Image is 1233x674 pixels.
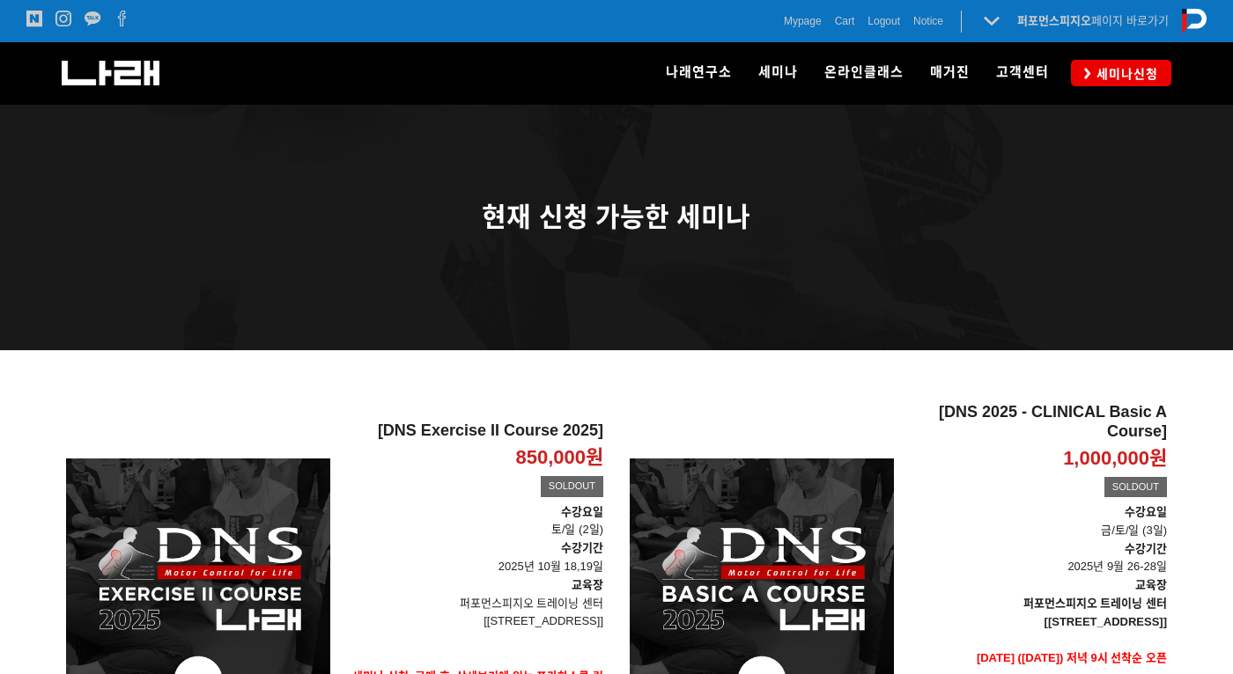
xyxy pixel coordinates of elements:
a: Mypage [784,12,822,30]
p: 금/토/일 (3일) [907,503,1167,540]
p: 2025년 10월 18,19일 [343,539,603,576]
span: 현재 신청 가능한 세미나 [482,202,750,231]
span: 매거진 [930,64,970,80]
p: 퍼포먼스피지오 트레이닝 센터 [343,595,603,613]
a: 나래연구소 [653,42,745,104]
div: SOLDOUT [1104,477,1167,498]
p: 2025년 9월 26-28일 [907,540,1167,577]
span: [DATE] ([DATE]) 저녁 9시 선착순 오픈 [977,651,1167,664]
div: SOLDOUT [541,476,603,497]
a: Notice [913,12,943,30]
a: 매거진 [917,42,983,104]
span: 나래연구소 [666,64,732,80]
span: 고객센터 [996,64,1049,80]
strong: 수강요일 [561,505,603,518]
a: 퍼포먼스피지오페이지 바로가기 [1017,14,1169,27]
span: 세미나 [758,64,798,80]
strong: 수강요일 [1125,505,1167,518]
a: 고객센터 [983,42,1062,104]
p: 850,000원 [515,445,603,471]
strong: 수강기간 [1125,542,1167,555]
h2: [DNS 2025 - CLINICAL Basic A Course] [907,403,1167,441]
strong: 교육장 [1135,578,1167,591]
h2: [DNS Exercise II Course 2025] [343,421,603,441]
strong: 교육장 [572,578,603,591]
p: 토/일 (2일) [343,503,603,540]
span: 온라인클래스 [824,64,904,80]
a: 세미나 [745,42,811,104]
p: [[STREET_ADDRESS]] [343,612,603,631]
strong: 수강기간 [561,541,603,554]
p: 1,000,000원 [1063,446,1167,472]
strong: 퍼포먼스피지오 트레이닝 센터 [1023,597,1167,610]
span: 세미나신청 [1091,65,1158,83]
a: 세미나신청 [1071,60,1171,85]
a: Cart [835,12,855,30]
a: Logout [868,12,900,30]
strong: 퍼포먼스피지오 [1017,14,1091,27]
strong: [[STREET_ADDRESS]] [1045,615,1167,628]
a: 온라인클래스 [811,42,917,104]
